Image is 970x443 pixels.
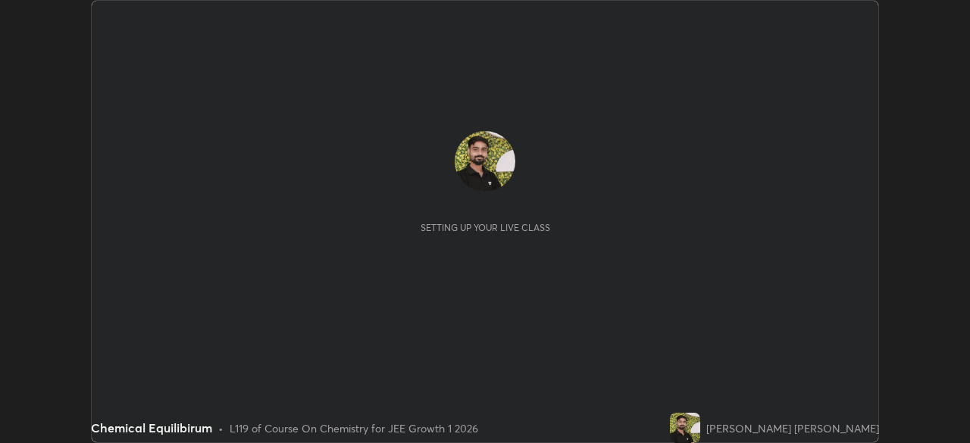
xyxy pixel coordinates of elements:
[218,420,224,436] div: •
[670,413,700,443] img: d4ceb94013f44135ba1f99c9176739bb.jpg
[706,420,879,436] div: [PERSON_NAME] [PERSON_NAME]
[421,222,550,233] div: Setting up your live class
[91,419,212,437] div: Chemical Equilibirum
[230,420,478,436] div: L119 of Course On Chemistry for JEE Growth 1 2026
[455,131,515,192] img: d4ceb94013f44135ba1f99c9176739bb.jpg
